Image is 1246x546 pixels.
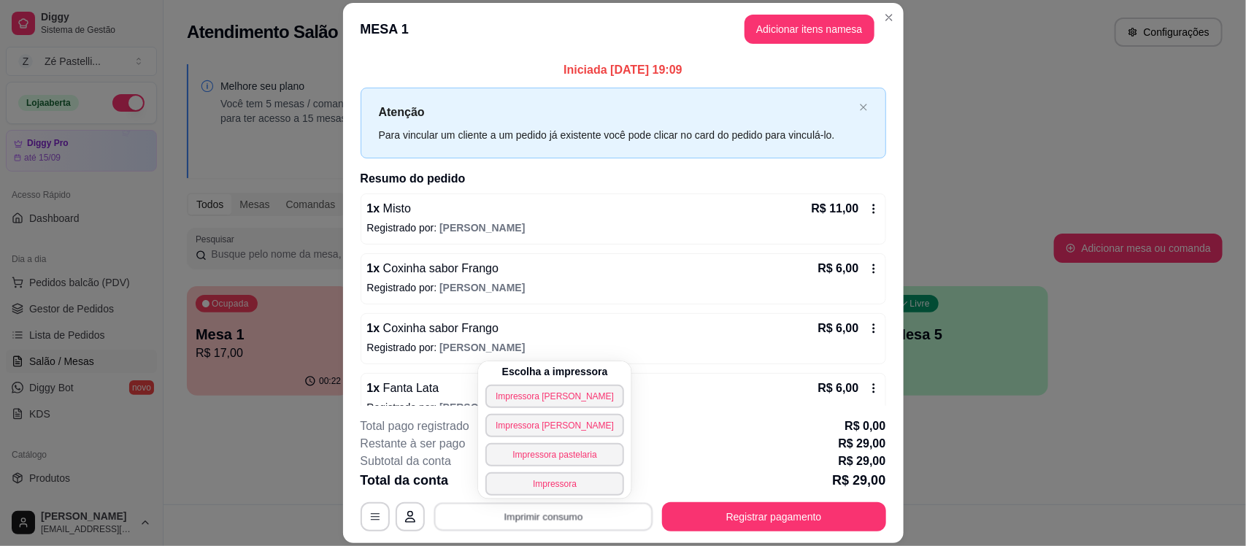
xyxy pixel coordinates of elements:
[361,170,886,188] h2: Resumo do pedido
[745,15,874,44] button: Adicionar itens namesa
[380,202,411,215] span: Misto
[343,3,904,55] header: MESA 1
[832,470,885,491] p: R$ 29,00
[439,222,525,234] span: [PERSON_NAME]
[367,320,499,337] p: 1 x
[380,262,499,274] span: Coxinha sabor Frango
[812,200,859,218] p: R$ 11,00
[434,503,653,531] button: Imprimir consumo
[367,200,412,218] p: 1 x
[379,127,853,143] div: Para vincular um cliente a um pedido já existente você pode clicar no card do pedido para vinculá...
[839,453,886,470] p: R$ 29,00
[367,260,499,277] p: 1 x
[502,364,608,379] h4: Escolha a impressora
[361,470,449,491] p: Total da conta
[367,340,880,355] p: Registrado por:
[859,103,868,112] button: close
[662,502,886,531] button: Registrar pagamento
[485,385,624,408] button: Impressora [PERSON_NAME]
[361,435,466,453] p: Restante à ser pago
[439,401,525,413] span: [PERSON_NAME]
[439,342,525,353] span: [PERSON_NAME]
[818,260,858,277] p: R$ 6,00
[380,322,499,334] span: Coxinha sabor Frango
[361,453,452,470] p: Subtotal da conta
[367,280,880,295] p: Registrado por:
[367,400,880,415] p: Registrado por:
[379,103,853,121] p: Atenção
[361,418,469,435] p: Total pago registrado
[845,418,885,435] p: R$ 0,00
[877,6,901,29] button: Close
[485,443,624,466] button: Impressora pastelaria
[485,472,624,496] button: Impressora
[367,220,880,235] p: Registrado por:
[380,382,439,394] span: Fanta Lata
[367,380,439,397] p: 1 x
[485,414,624,437] button: Impressora [PERSON_NAME]
[839,435,886,453] p: R$ 29,00
[818,320,858,337] p: R$ 6,00
[818,380,858,397] p: R$ 6,00
[361,61,886,79] p: Iniciada [DATE] 19:09
[439,282,525,293] span: [PERSON_NAME]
